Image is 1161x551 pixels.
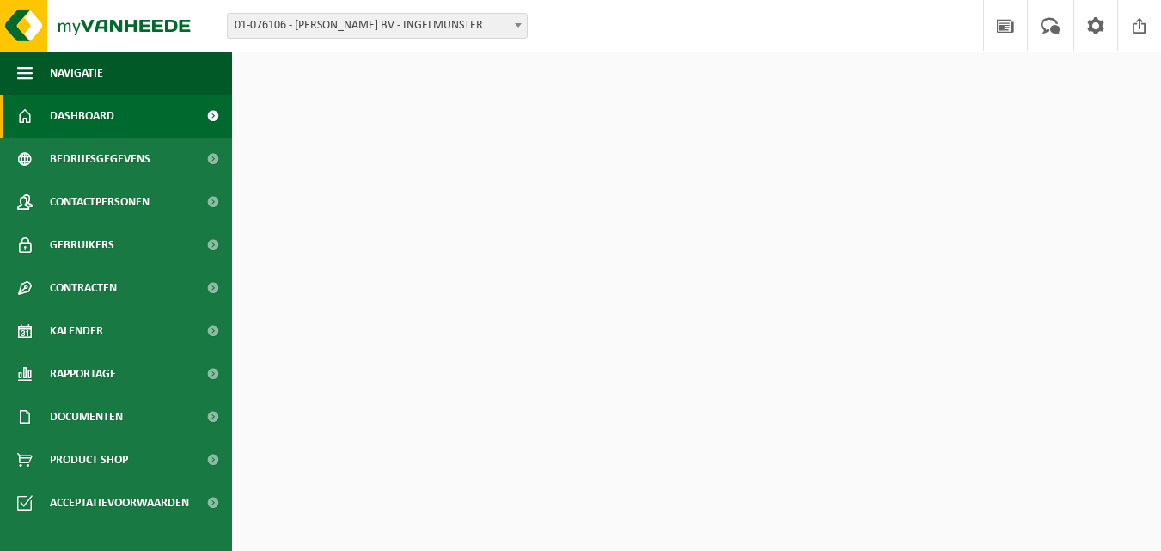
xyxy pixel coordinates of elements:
span: Gebruikers [50,223,114,266]
span: Dashboard [50,95,114,138]
span: Bedrijfsgegevens [50,138,150,181]
span: Rapportage [50,352,116,395]
span: Acceptatievoorwaarden [50,481,189,524]
span: Product Shop [50,438,128,481]
span: 01-076106 - JONCKHEERE DIETER BV - INGELMUNSTER [227,13,528,39]
span: Contracten [50,266,117,309]
span: Documenten [50,395,123,438]
span: Navigatie [50,52,103,95]
span: Contactpersonen [50,181,150,223]
span: Kalender [50,309,103,352]
span: 01-076106 - JONCKHEERE DIETER BV - INGELMUNSTER [228,14,527,38]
